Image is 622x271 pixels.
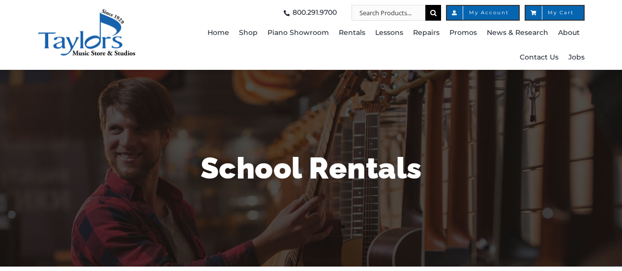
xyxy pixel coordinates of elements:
[339,21,365,45] a: Rentals
[457,10,509,15] span: My Account
[179,21,585,70] nav: Main Menu
[558,25,580,41] span: About
[487,25,548,41] span: News & Research
[267,25,329,41] span: Piano Showroom
[425,5,441,21] input: Search
[520,50,559,65] span: Contact Us
[267,21,329,45] a: Piano Showroom
[558,21,580,45] a: About
[293,5,337,21] span: 800.291.9700
[520,45,559,70] a: Contact Us
[446,5,520,21] a: My Account
[375,25,403,41] span: Lessons
[413,21,440,45] a: Repairs
[24,148,599,189] h1: School Rentals
[37,7,136,17] a: taylors-music-store-west-chester
[535,10,574,15] span: My Cart
[207,25,229,41] span: Home
[525,5,585,21] a: My Cart
[487,21,548,45] a: News & Research
[239,25,258,41] span: Shop
[568,50,585,65] span: Jobs
[375,21,403,45] a: Lessons
[339,25,365,41] span: Rentals
[179,5,585,21] nav: Top Right
[449,25,477,41] span: Promos
[413,25,440,41] span: Repairs
[207,21,229,45] a: Home
[239,21,258,45] a: Shop
[568,45,585,70] a: Jobs
[449,21,477,45] a: Promos
[281,5,337,21] a: 800.291.9700
[352,5,425,21] input: Search Products...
